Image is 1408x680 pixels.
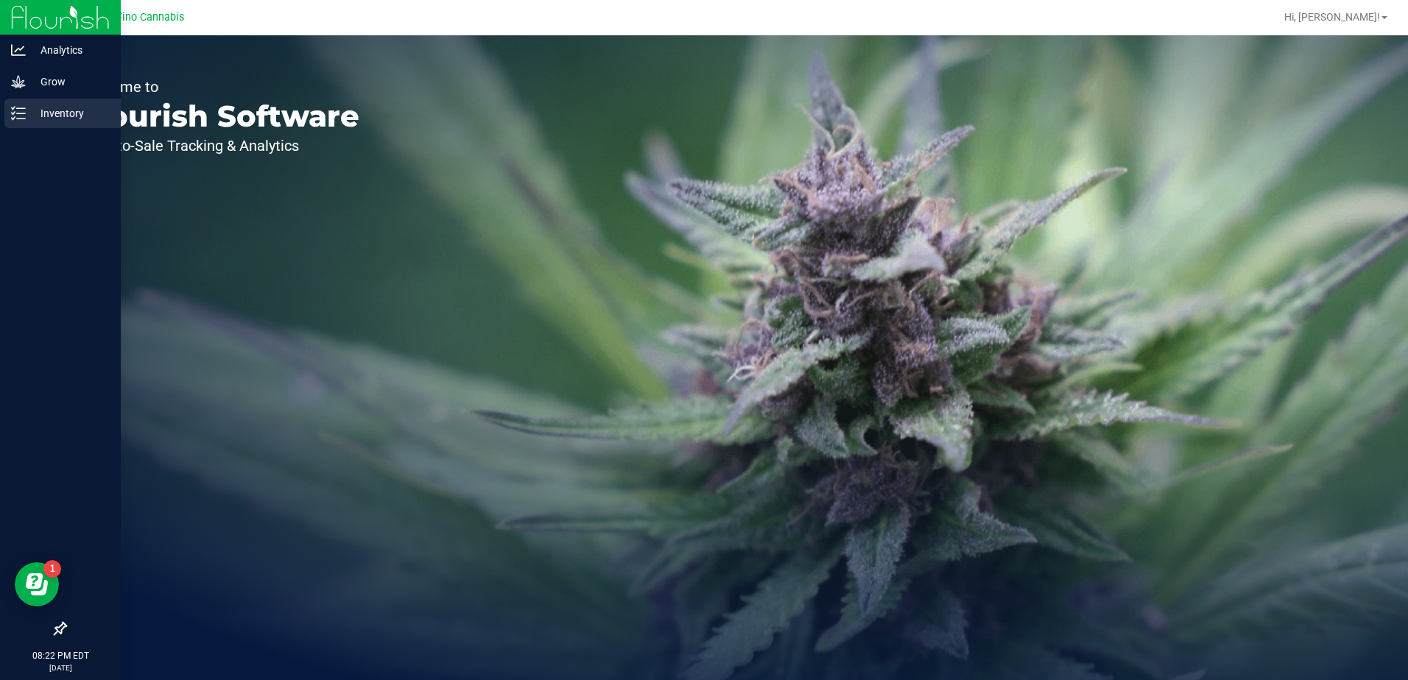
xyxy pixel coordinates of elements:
[80,138,359,153] p: Seed-to-Sale Tracking & Analytics
[1284,11,1380,23] span: Hi, [PERSON_NAME]!
[26,105,114,122] p: Inventory
[26,41,114,59] p: Analytics
[11,43,26,57] inline-svg: Analytics
[7,649,114,662] p: 08:22 PM EDT
[43,560,61,578] iframe: Resource center unread badge
[11,106,26,121] inline-svg: Inventory
[116,11,184,24] span: Fino Cannabis
[80,79,359,94] p: Welcome to
[15,562,59,606] iframe: Resource center
[7,662,114,673] p: [DATE]
[26,73,114,91] p: Grow
[80,102,359,131] p: Flourish Software
[11,74,26,89] inline-svg: Grow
